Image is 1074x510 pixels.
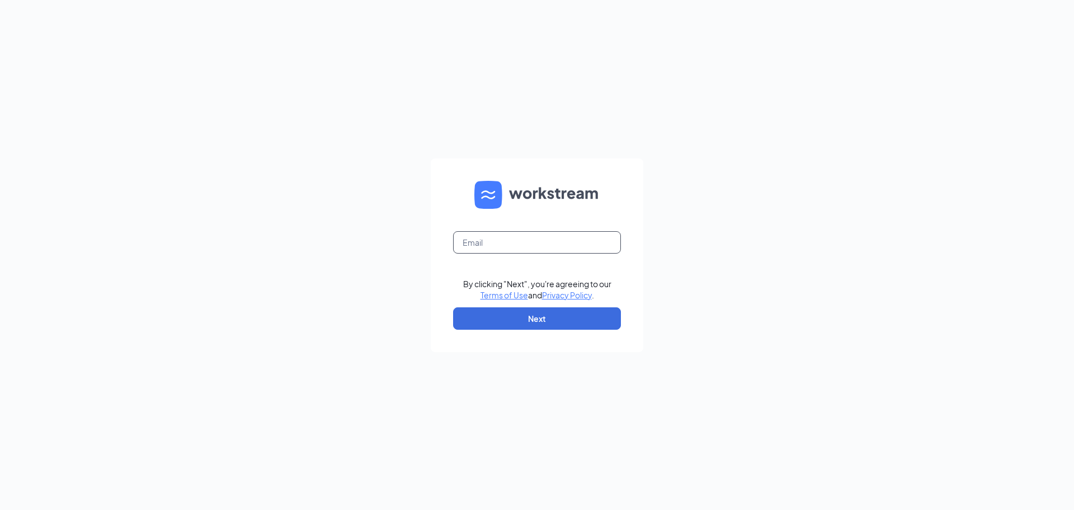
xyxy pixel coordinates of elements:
[453,231,621,254] input: Email
[481,290,528,300] a: Terms of Use
[463,278,611,301] div: By clicking "Next", you're agreeing to our and .
[474,181,600,209] img: WS logo and Workstream text
[542,290,592,300] a: Privacy Policy
[453,307,621,330] button: Next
